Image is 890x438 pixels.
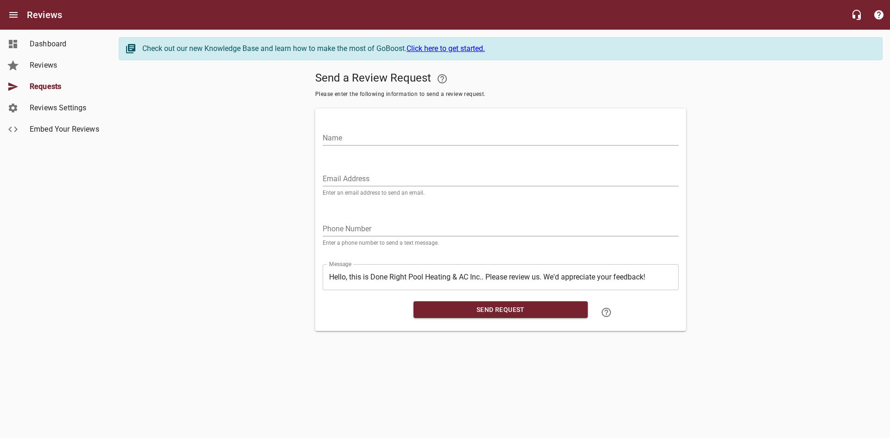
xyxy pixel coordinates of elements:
[845,4,868,26] button: Live Chat
[315,68,686,90] h5: Send a Review Request
[27,7,62,22] h6: Reviews
[421,304,580,316] span: Send Request
[323,190,679,196] p: Enter an email address to send an email.
[431,68,453,90] a: Your Google or Facebook account must be connected to "Send a Review Request"
[30,124,100,135] span: Embed Your Reviews
[868,4,890,26] button: Support Portal
[407,44,485,53] a: Click here to get started.
[315,90,686,99] span: Please enter the following information to send a review request.
[30,102,100,114] span: Reviews Settings
[2,4,25,26] button: Open drawer
[329,273,672,281] textarea: Hello, this is Done Right Pool Heating & AC Inc.. Please review us. We'd appreciate your feedback!
[142,43,873,54] div: Check out our new Knowledge Base and learn how to make the most of GoBoost.
[595,301,617,324] a: Learn how to "Send a Review Request"
[30,81,100,92] span: Requests
[323,240,679,246] p: Enter a phone number to send a text message.
[413,301,588,318] button: Send Request
[30,60,100,71] span: Reviews
[30,38,100,50] span: Dashboard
